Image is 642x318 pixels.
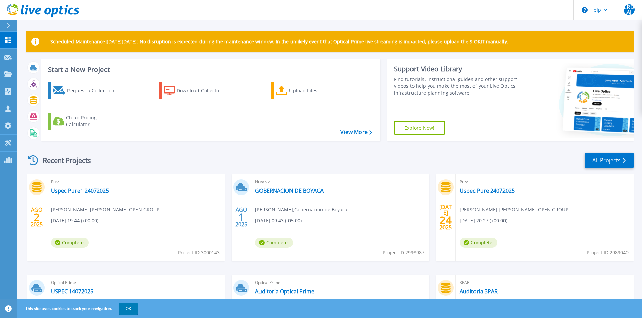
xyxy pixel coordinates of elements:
[271,82,346,99] a: Upload Files
[255,238,293,248] span: Complete
[159,82,235,99] a: Download Collector
[255,217,302,224] span: [DATE] 09:43 (-05:00)
[34,214,40,220] span: 2
[51,178,221,186] span: Pure
[255,206,347,213] span: [PERSON_NAME] , Gobernacion de Boyaca
[340,129,372,135] a: View More
[66,114,120,128] div: Cloud Pricing Calculator
[235,205,248,229] div: AGO 2025
[255,288,314,295] a: Auditoria Optical Prime
[587,249,629,256] span: Project ID: 2989040
[624,4,635,15] span: LRDAJ
[585,153,634,168] a: All Projects
[50,39,508,44] p: Scheduled Maintenance [DATE][DATE]: No disruption is expected during the maintenance window. In t...
[460,217,507,224] span: [DATE] 20:27 (+00:00)
[51,206,159,213] span: [PERSON_NAME] [PERSON_NAME] , OPEN GROUP
[394,65,520,73] div: Support Video Library
[439,205,452,229] div: [DATE] 2025
[289,84,343,97] div: Upload Files
[48,113,123,130] a: Cloud Pricing Calculator
[460,238,497,248] span: Complete
[255,279,425,286] span: Optical Prime
[460,187,515,194] a: Uspec Pure 24072025
[394,121,445,135] a: Explore Now!
[255,187,324,194] a: GOBERNACION DE BOYACA
[48,82,123,99] a: Request a Collection
[51,288,93,295] a: USPEC 14072025
[238,214,244,220] span: 1
[51,187,109,194] a: Uspec Pure1 24072025
[460,288,498,295] a: Auditoria 3PAR
[19,303,138,315] span: This site uses cookies to track your navigation.
[255,178,425,186] span: Nutanix
[460,178,630,186] span: Pure
[30,205,43,229] div: AGO 2025
[439,217,452,223] span: 24
[460,206,568,213] span: [PERSON_NAME] [PERSON_NAME] , OPEN GROUP
[178,249,220,256] span: Project ID: 3000143
[26,152,100,169] div: Recent Projects
[460,279,630,286] span: 3PAR
[51,279,221,286] span: Optical Prime
[394,76,520,96] div: Find tutorials, instructional guides and other support videos to help you make the most of your L...
[51,238,89,248] span: Complete
[177,84,231,97] div: Download Collector
[48,66,372,73] h3: Start a New Project
[51,217,98,224] span: [DATE] 19:44 (+00:00)
[383,249,424,256] span: Project ID: 2998987
[119,303,138,315] button: OK
[67,84,121,97] div: Request a Collection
